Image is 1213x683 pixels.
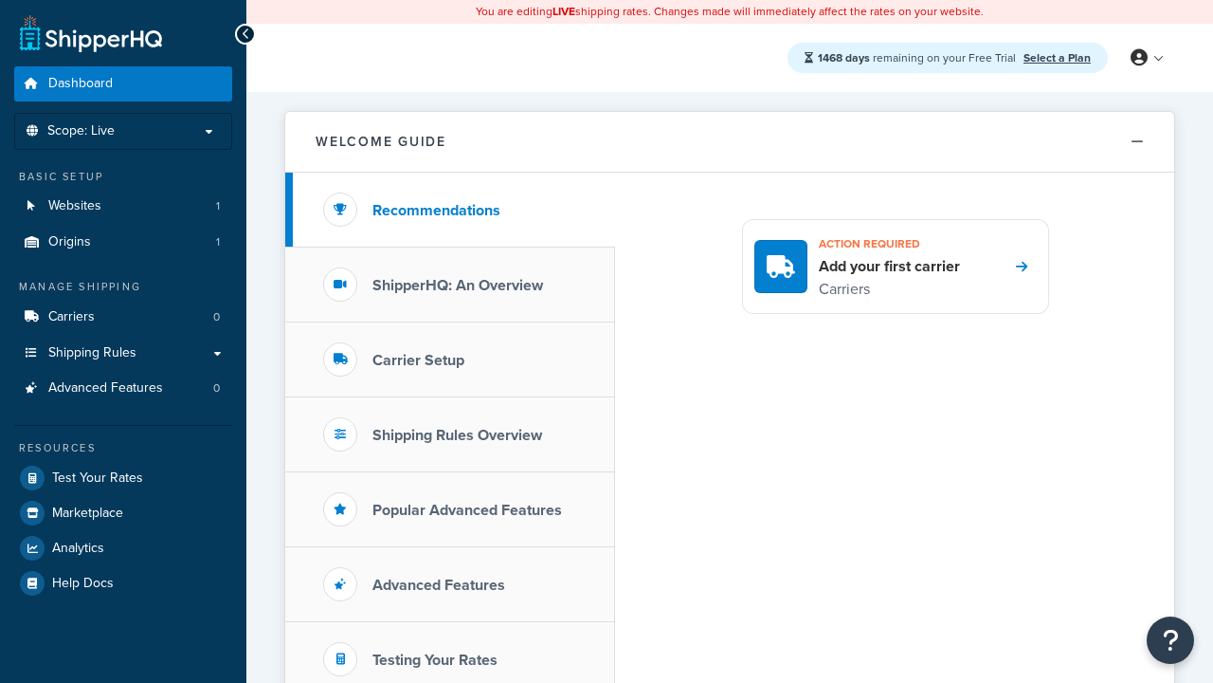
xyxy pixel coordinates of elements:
[14,189,232,224] a: Websites1
[48,234,91,250] span: Origins
[47,123,115,139] span: Scope: Live
[14,66,232,102] a: Dashboard
[52,576,114,592] span: Help Docs
[372,352,464,369] h3: Carrier Setup
[14,225,232,260] a: Origins1
[216,198,220,214] span: 1
[14,189,232,224] li: Websites
[14,496,232,530] a: Marketplace
[819,256,960,277] h4: Add your first carrier
[372,577,505,594] h3: Advanced Features
[14,300,232,335] li: Carriers
[372,652,498,669] h3: Testing Your Rates
[819,277,960,302] p: Carriers
[14,566,232,600] a: Help Docs
[48,380,163,397] span: Advanced Features
[213,380,220,397] span: 0
[48,345,136,361] span: Shipping Rules
[1023,49,1091,66] a: Select a Plan
[14,371,232,406] a: Advanced Features0
[14,279,232,295] div: Manage Shipping
[552,3,575,20] b: LIVE
[14,440,232,456] div: Resources
[52,541,104,557] span: Analytics
[48,309,95,325] span: Carriers
[48,76,113,92] span: Dashboard
[14,300,232,335] a: Carriers0
[14,461,232,495] a: Test Your Rates
[52,471,143,487] span: Test Your Rates
[1147,617,1194,664] button: Open Resource Center
[372,202,500,219] h3: Recommendations
[216,234,220,250] span: 1
[285,112,1174,173] button: Welcome Guide
[14,531,232,565] a: Analytics
[372,502,562,519] h3: Popular Advanced Features
[316,135,446,149] h2: Welcome Guide
[819,231,960,256] h3: Action required
[14,371,232,406] li: Advanced Features
[372,277,543,294] h3: ShipperHQ: An Overview
[52,506,123,522] span: Marketplace
[818,49,870,66] strong: 1468 days
[14,169,232,185] div: Basic Setup
[818,49,1019,66] span: remaining on your Free Trial
[372,427,542,444] h3: Shipping Rules Overview
[213,309,220,325] span: 0
[14,336,232,371] a: Shipping Rules
[48,198,101,214] span: Websites
[14,225,232,260] li: Origins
